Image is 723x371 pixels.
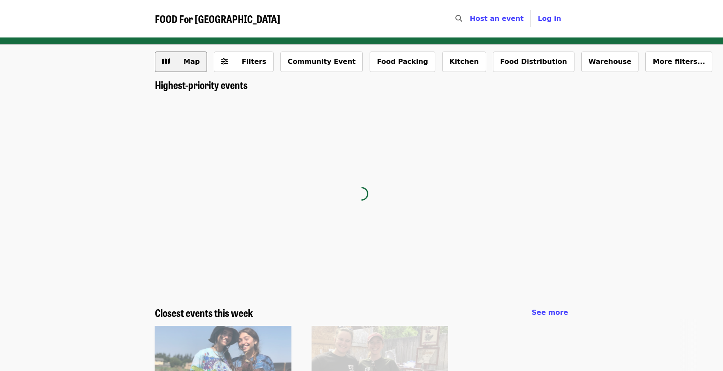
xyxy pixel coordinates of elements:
[162,58,170,66] i: map icon
[155,13,280,25] a: FOOD For [GEOGRAPHIC_DATA]
[280,52,363,72] button: Community Event
[581,52,639,72] button: Warehouse
[242,58,266,66] span: Filters
[442,52,486,72] button: Kitchen
[531,10,568,27] button: Log in
[184,58,200,66] span: Map
[645,52,712,72] button: More filters...
[467,9,474,29] input: Search
[221,58,228,66] i: sliders-h icon
[155,52,207,72] button: Show map view
[455,14,462,23] i: search icon
[148,79,575,91] div: Highest-priority events
[214,52,274,72] button: Filters (0 selected)
[155,305,253,320] span: Closest events this week
[155,307,253,319] a: Closest events this week
[538,14,561,23] span: Log in
[532,308,568,316] span: See more
[148,307,575,319] div: Closest events this week
[493,52,574,72] button: Food Distribution
[532,308,568,318] a: See more
[155,79,248,91] a: Highest-priority events
[155,11,280,26] span: FOOD For [GEOGRAPHIC_DATA]
[370,52,435,72] button: Food Packing
[155,77,248,92] span: Highest-priority events
[470,14,524,23] a: Host an event
[653,58,705,66] span: More filters...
